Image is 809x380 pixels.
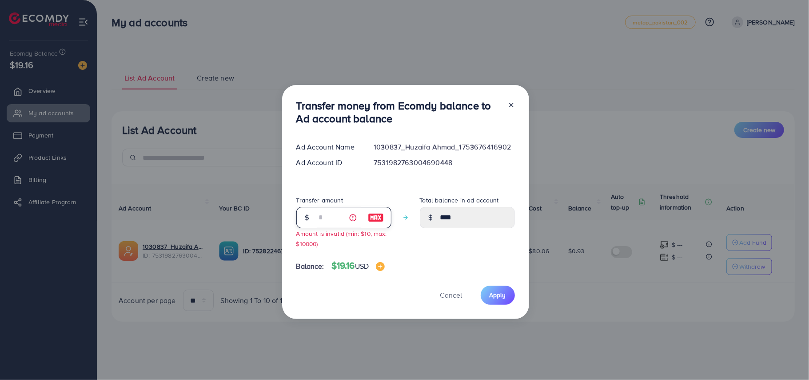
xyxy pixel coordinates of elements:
h3: Transfer money from Ecomdy balance to Ad account balance [296,99,501,125]
div: Ad Account ID [289,158,367,168]
span: Apply [490,291,506,299]
h4: $19.16 [331,260,385,271]
label: Transfer amount [296,196,343,205]
img: image [376,262,385,271]
span: Balance: [296,261,324,271]
label: Total balance in ad account [420,196,499,205]
div: 7531982763004690448 [367,158,522,168]
span: USD [355,261,369,271]
button: Apply [481,286,515,305]
div: 1030837_Huzaifa Ahmad_1753676416902 [367,142,522,152]
img: image [368,212,384,223]
small: Amount is invalid (min: $10, max: $10000) [296,229,387,248]
button: Cancel [429,286,474,305]
span: Cancel [440,290,462,300]
iframe: Chat [771,340,802,373]
div: Ad Account Name [289,142,367,152]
